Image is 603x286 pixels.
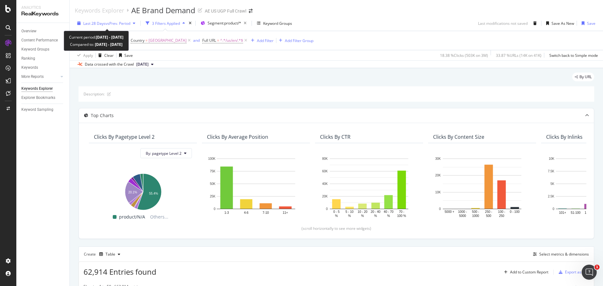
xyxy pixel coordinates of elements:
span: 2025 Sep. 26th [136,62,149,67]
a: Keyword Sampling [21,106,65,113]
div: Keyword Sampling [21,106,53,113]
text: 0 [214,207,215,211]
div: Keywords [21,64,38,71]
div: Table [106,252,115,256]
text: 51-100 [571,211,581,214]
span: By: pagetype Level 2 [146,151,182,156]
text: 250 [499,214,504,218]
div: and [193,38,200,43]
button: and [193,37,200,43]
div: Description: [84,91,105,97]
text: 40K [322,182,328,186]
text: 20K [435,174,441,177]
div: Compared to: [70,41,122,48]
text: 70 - [399,210,404,213]
text: 2.5K [548,195,554,198]
text: % [374,214,377,218]
a: Keyword Groups [21,46,65,53]
text: 20K [322,195,328,198]
div: Content Performance [21,37,58,44]
div: Ranking [21,55,35,62]
text: % [348,214,351,218]
text: 75K [210,170,215,173]
div: legacy label [572,73,594,81]
text: 11+ [283,211,288,214]
text: 1-3 [224,211,229,214]
div: 3 Filters Applied [152,21,180,26]
a: Explorer Bookmarks [21,94,65,101]
a: Keywords Explorer [75,7,124,14]
span: vs Prev. Period [106,21,130,26]
text: 1000 - [458,210,467,213]
div: Overview [21,28,36,35]
svg: A chart. [433,155,531,219]
span: ^.*/us/en/.*$ [220,36,243,45]
div: Clicks By pagetype Level 2 [94,134,155,140]
text: 16-50 [584,211,593,214]
button: By: pagetype Level 2 [140,148,192,158]
div: Apply [83,53,93,58]
div: Add Filter [257,38,274,43]
text: 0 - 100 [510,210,520,213]
div: Clicks By Inlinks [546,134,583,140]
button: 3 Filters Applied [143,18,187,28]
text: 20.1% [128,190,137,194]
span: Full URL [202,38,216,43]
text: 50K [210,182,215,186]
div: Data crossed with the Crawl [85,62,134,67]
div: times [187,20,193,26]
text: 55.4% [149,192,158,195]
svg: A chart. [207,155,305,219]
div: Add to Custom Report [510,270,548,274]
span: Segment: product/* [208,20,241,26]
text: 100 - [498,210,505,213]
text: 7-10 [263,211,269,214]
button: Add to Custom Report [502,267,548,277]
text: 1000 [472,214,479,218]
button: Save As New [544,18,574,28]
button: Segment:product/* [198,18,249,28]
div: Last modifications not saved [478,21,528,26]
div: Clicks By CTR [320,134,350,140]
div: Create [84,249,123,259]
text: 10 - 20 [358,210,368,213]
text: 500 - [472,210,479,213]
svg: A chart. [320,155,418,219]
button: Save [117,50,133,60]
button: Keyword Groups [254,18,295,28]
span: product/N/A [119,213,145,221]
a: More Reports [21,73,59,80]
text: 0 [552,207,554,211]
div: arrow-right-arrow-left [249,9,253,13]
div: Save [124,53,133,58]
text: % [387,214,390,218]
div: Save [587,21,595,26]
text: % [361,214,364,218]
text: 250 - [485,210,492,213]
svg: A chart. [94,170,192,211]
text: 4-6 [244,211,249,214]
div: Clear [104,53,114,58]
a: Overview [21,28,65,35]
text: 500 [486,214,491,218]
button: Add Filter Group [276,37,313,44]
span: 62,914 Entries found [84,267,156,277]
text: 100 % [397,214,406,218]
text: 10K [435,190,441,194]
div: RealKeywords [21,10,64,18]
text: 5000 + [445,210,454,213]
span: 1 [595,265,600,270]
div: Keyword Groups [263,21,292,26]
div: (scroll horizontally to see more widgets) [86,226,586,231]
text: 100K [208,157,216,160]
div: Select metrics & dimensions [539,251,589,257]
text: 101+ [559,211,566,214]
div: Top Charts [91,112,114,119]
a: Keywords Explorer [21,85,65,92]
text: 7.5K [548,170,554,173]
a: Ranking [21,55,65,62]
button: Clear [96,50,114,60]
